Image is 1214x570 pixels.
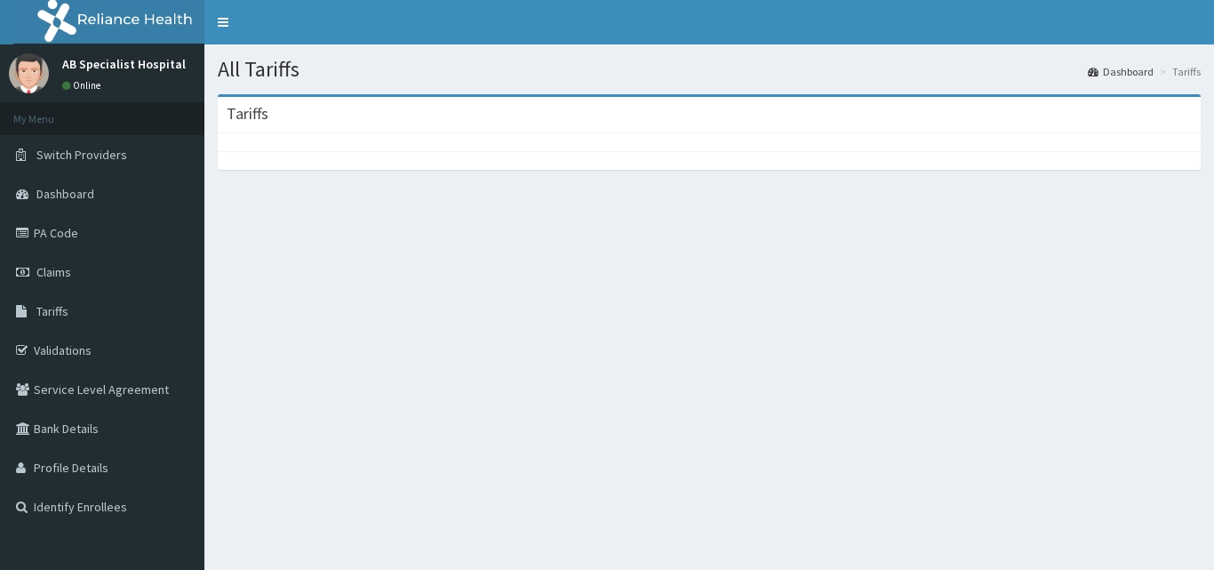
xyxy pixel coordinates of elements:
[62,58,186,70] p: AB Specialist Hospital
[36,264,71,280] span: Claims
[218,58,1201,81] h1: All Tariffs
[62,79,105,92] a: Online
[9,53,49,93] img: User Image
[36,147,127,163] span: Switch Providers
[1155,64,1201,79] li: Tariffs
[36,186,94,202] span: Dashboard
[1088,64,1154,79] a: Dashboard
[227,106,268,122] h3: Tariffs
[36,303,68,319] span: Tariffs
